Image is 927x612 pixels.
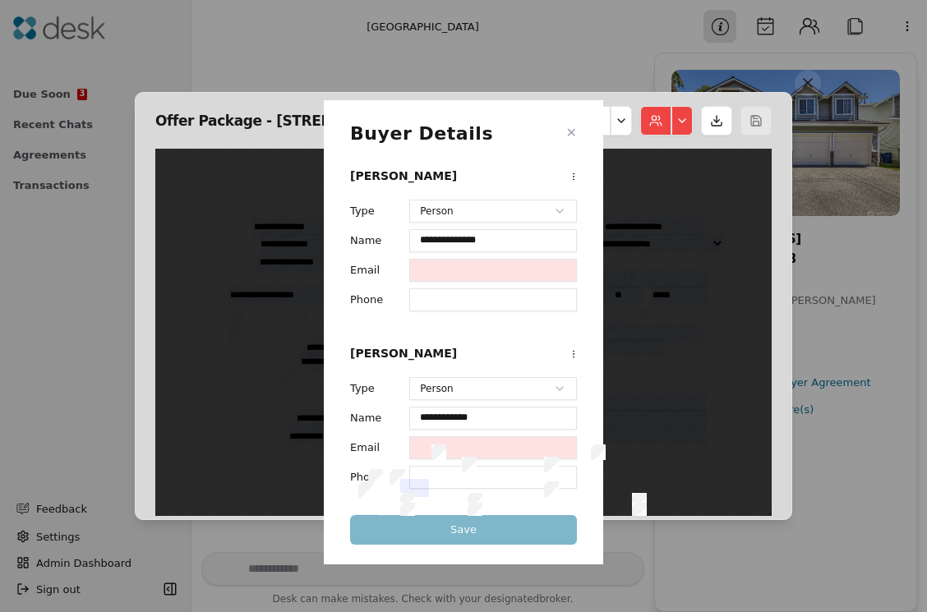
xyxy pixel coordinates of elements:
[350,407,383,430] label: Name
[350,377,383,400] label: Type
[350,229,383,252] label: Name
[350,200,383,223] label: Type
[155,109,423,132] h2: Offer Package - [STREET_ADDRESS]
[350,345,457,362] h3: [PERSON_NAME]
[350,168,457,185] h3: [PERSON_NAME]
[350,436,383,459] label: Email
[350,259,383,282] label: Email
[350,288,383,311] label: Phone
[350,466,383,489] label: Phone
